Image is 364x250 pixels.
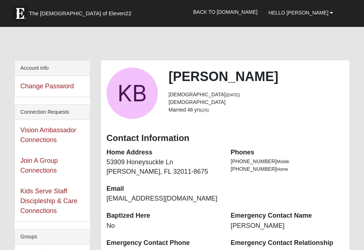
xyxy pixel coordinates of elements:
dt: Home Address [107,148,220,157]
dd: No [107,221,220,231]
dt: Emergency Contact Phone [107,238,220,248]
li: [DEMOGRAPHIC_DATA] [169,98,344,106]
dd: 53909 Honeysuckle Ln [PERSON_NAME], FL 32011-8675 [107,158,220,176]
dd: [EMAIL_ADDRESS][DOMAIN_NAME] [107,194,220,203]
a: Change Password [20,82,74,90]
div: Account Info [15,61,90,76]
span: The [DEMOGRAPHIC_DATA] of Eleven22 [29,10,131,17]
span: Hello [PERSON_NAME] [268,10,328,16]
a: Back to [DOMAIN_NAME] [188,3,263,21]
img: Eleven22 logo [13,6,27,21]
div: Connection Requests [15,105,90,120]
dt: Emergency Contact Relationship [231,238,344,248]
a: Join A Group Connections [20,157,58,174]
dt: Phones [231,148,344,157]
li: Married 46 yrs [169,106,344,114]
dt: Emergency Contact Name [231,211,344,221]
a: View Fullsize Photo [107,68,158,119]
dd: [PERSON_NAME] [231,221,344,231]
h2: [PERSON_NAME] [169,69,344,84]
dt: Email [107,184,220,194]
small: ([DATE]) [225,93,240,97]
div: Groups [15,229,90,245]
dt: Baptized Here [107,211,220,221]
span: Home [276,167,288,172]
li: [DEMOGRAPHIC_DATA] [169,91,344,98]
h3: Contact Information [107,133,344,144]
small: (2/5) [201,108,209,112]
li: [PHONE_NUMBER] [231,158,344,165]
a: Vision Ambassador Connections [20,126,76,144]
a: The [DEMOGRAPHIC_DATA] of Eleven22 [9,3,155,21]
li: [PHONE_NUMBER] [231,165,344,173]
span: Mobile [276,159,289,164]
a: Hello [PERSON_NAME] [263,4,339,22]
a: Kids Serve Staff Discipleship & Care Connections [20,187,77,214]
